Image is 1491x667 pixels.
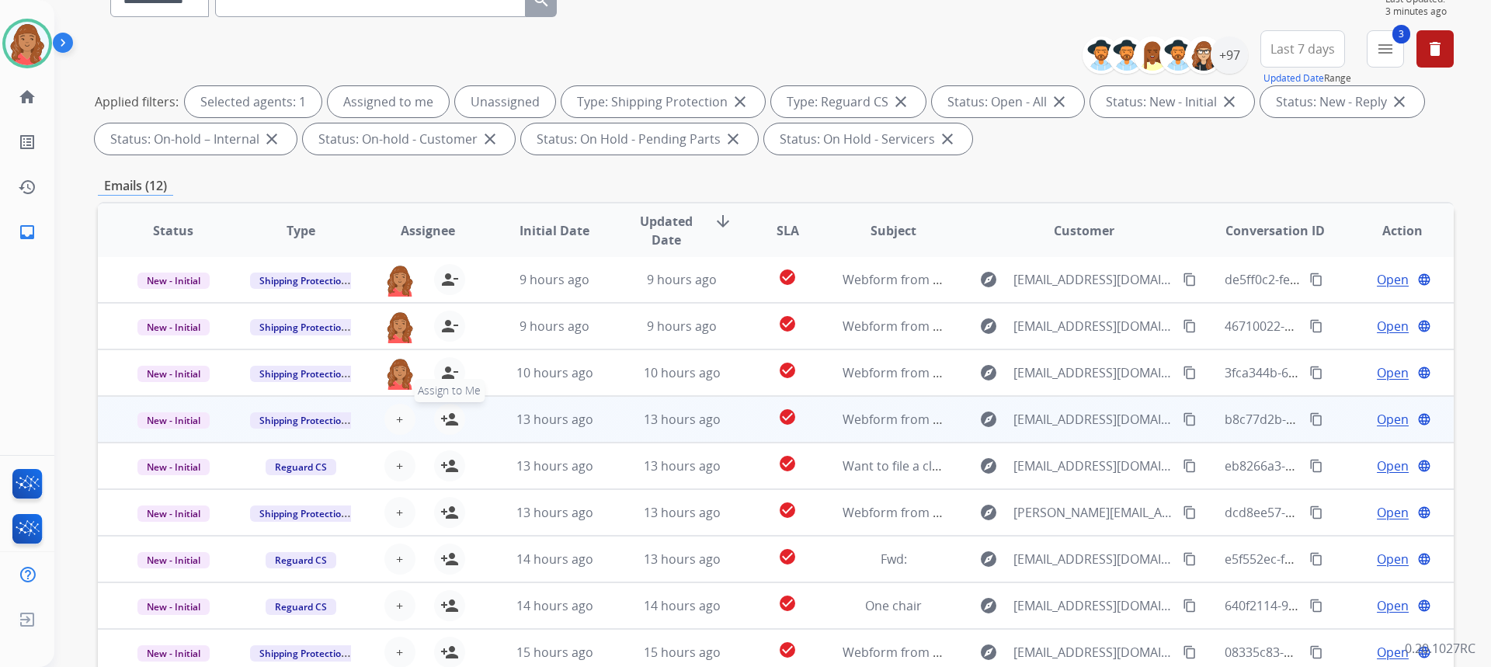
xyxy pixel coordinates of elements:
[396,550,403,568] span: +
[1225,364,1460,381] span: 3fca344b-63c6-4da1-bc2f-712489b4bd2e
[1390,92,1409,111] mat-icon: close
[516,504,593,521] span: 13 hours ago
[440,410,459,429] mat-icon: person_add
[266,552,336,568] span: Reguard CS
[18,223,36,241] mat-icon: inbox
[843,364,1194,381] span: Webform from [EMAIL_ADDRESS][DOMAIN_NAME] on [DATE]
[516,364,593,381] span: 10 hours ago
[18,88,36,106] mat-icon: home
[979,457,998,475] mat-icon: explore
[843,457,954,474] span: Want to file a claim
[250,366,356,382] span: Shipping Protection
[153,221,193,240] span: Status
[1417,412,1431,426] mat-icon: language
[440,317,459,335] mat-icon: person_remove
[137,459,210,475] span: New - Initial
[843,318,1194,335] span: Webform from [EMAIL_ADDRESS][DOMAIN_NAME] on [DATE]
[731,92,749,111] mat-icon: close
[1377,550,1409,568] span: Open
[401,221,455,240] span: Assignee
[455,86,555,117] div: Unassigned
[137,505,210,522] span: New - Initial
[1377,270,1409,289] span: Open
[644,504,721,521] span: 13 hours ago
[1090,86,1254,117] div: Status: New - Initial
[516,457,593,474] span: 13 hours ago
[384,544,415,575] button: +
[714,212,732,231] mat-icon: arrow_downward
[777,221,799,240] span: SLA
[440,550,459,568] mat-icon: person_add
[1377,410,1409,429] span: Open
[440,270,459,289] mat-icon: person_remove
[1326,203,1454,258] th: Action
[1405,639,1475,658] p: 0.20.1027RC
[778,268,797,287] mat-icon: check_circle
[778,501,797,519] mat-icon: check_circle
[521,123,758,155] div: Status: On Hold - Pending Parts
[516,644,593,661] span: 15 hours ago
[266,599,336,615] span: Reguard CS
[778,361,797,380] mat-icon: check_circle
[328,86,449,117] div: Assigned to me
[1013,410,1173,429] span: [EMAIL_ADDRESS][DOMAIN_NAME]
[843,411,1194,428] span: Webform from [EMAIL_ADDRESS][DOMAIN_NAME] on [DATE]
[440,363,459,382] mat-icon: person_remove
[396,503,403,522] span: +
[1183,505,1197,519] mat-icon: content_copy
[881,551,907,568] span: Fwd:
[1225,597,1456,614] span: 640f2114-95fc-4b38-9e25-7bf0ce0b1d2a
[1377,596,1409,615] span: Open
[384,357,415,390] img: agent-avatar
[520,318,589,335] span: 9 hours ago
[1013,550,1173,568] span: [EMAIL_ADDRESS][DOMAIN_NAME]
[1309,366,1323,380] mat-icon: content_copy
[1263,71,1351,85] span: Range
[1377,363,1409,382] span: Open
[644,411,721,428] span: 13 hours ago
[1426,40,1444,58] mat-icon: delete
[18,133,36,151] mat-icon: list_alt
[137,412,210,429] span: New - Initial
[137,599,210,615] span: New - Initial
[434,404,465,435] button: Assign to Me
[98,176,173,196] p: Emails (12)
[1417,459,1431,473] mat-icon: language
[631,212,702,249] span: Updated Date
[440,457,459,475] mat-icon: person_add
[384,590,415,621] button: +
[979,643,998,662] mat-icon: explore
[1309,552,1323,566] mat-icon: content_copy
[932,86,1084,117] div: Status: Open - All
[250,273,356,289] span: Shipping Protection
[95,123,297,155] div: Status: On-hold – Internal
[778,547,797,566] mat-icon: check_circle
[1309,319,1323,333] mat-icon: content_copy
[1183,645,1197,659] mat-icon: content_copy
[778,408,797,426] mat-icon: check_circle
[843,644,1194,661] span: Webform from [EMAIL_ADDRESS][DOMAIN_NAME] on [DATE]
[1225,504,1453,521] span: dcd8ee57-a7f2-4f1a-ae58-d5565f542f40
[1183,273,1197,287] mat-icon: content_copy
[1013,596,1173,615] span: [EMAIL_ADDRESS][DOMAIN_NAME]
[440,596,459,615] mat-icon: person_add
[1367,30,1404,68] button: 3
[865,597,922,614] span: One chair
[778,454,797,473] mat-icon: check_circle
[137,319,210,335] span: New - Initial
[644,457,721,474] span: 13 hours ago
[520,221,589,240] span: Initial Date
[520,271,589,288] span: 9 hours ago
[1054,221,1114,240] span: Customer
[1309,645,1323,659] mat-icon: content_copy
[1013,270,1173,289] span: [EMAIL_ADDRESS][DOMAIN_NAME]
[1225,318,1461,335] span: 46710022-3dff-4718-ac62-2849035d8dde
[440,643,459,662] mat-icon: person_add
[1220,92,1239,111] mat-icon: close
[979,503,998,522] mat-icon: explore
[1270,46,1335,52] span: Last 7 days
[771,86,926,117] div: Type: Reguard CS
[1225,644,1460,661] span: 08335c83-dfe2-4f50-9aad-5ba86d215a83
[396,410,403,429] span: +
[1417,366,1431,380] mat-icon: language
